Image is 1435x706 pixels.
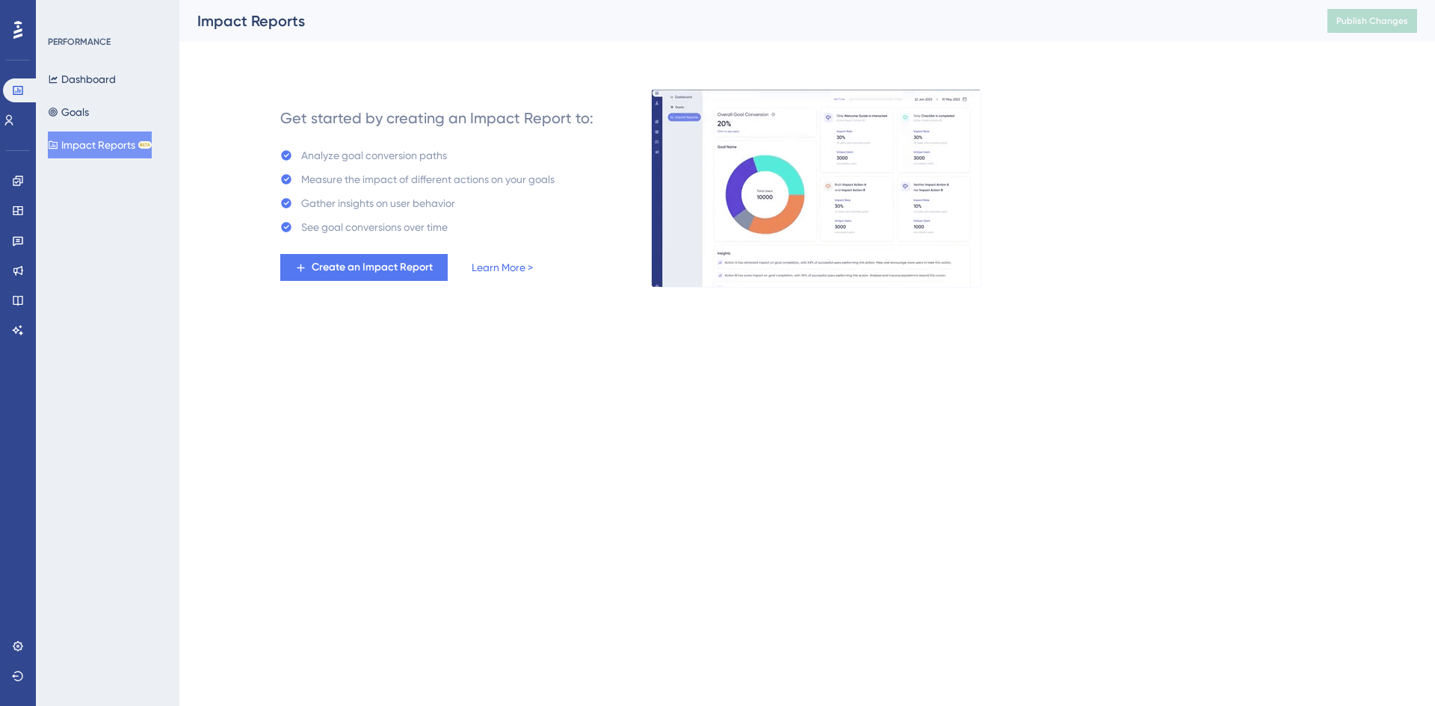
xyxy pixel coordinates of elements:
[301,146,447,164] div: Analyze goal conversion paths
[138,141,152,149] div: BETA
[280,254,448,281] button: Create an Impact Report
[1327,9,1417,33] button: Publish Changes
[48,99,89,126] button: Goals
[312,258,433,276] span: Create an Impact Report
[472,258,533,276] a: Learn More >
[48,131,152,158] button: Impact ReportsBETA
[1336,15,1408,27] span: Publish Changes
[280,108,593,128] div: Get started by creating an Impact Report to:
[301,194,455,212] div: Gather insights on user behavior
[197,10,1290,31] div: Impact Reports
[48,36,111,48] div: PERFORMANCE
[301,170,555,188] div: Measure the impact of different actions on your goals
[651,89,981,288] img: e8cc2031152ba83cd32f6b7ecddf0002.gif
[48,66,116,93] button: Dashboard
[301,218,448,236] div: See goal conversions over time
